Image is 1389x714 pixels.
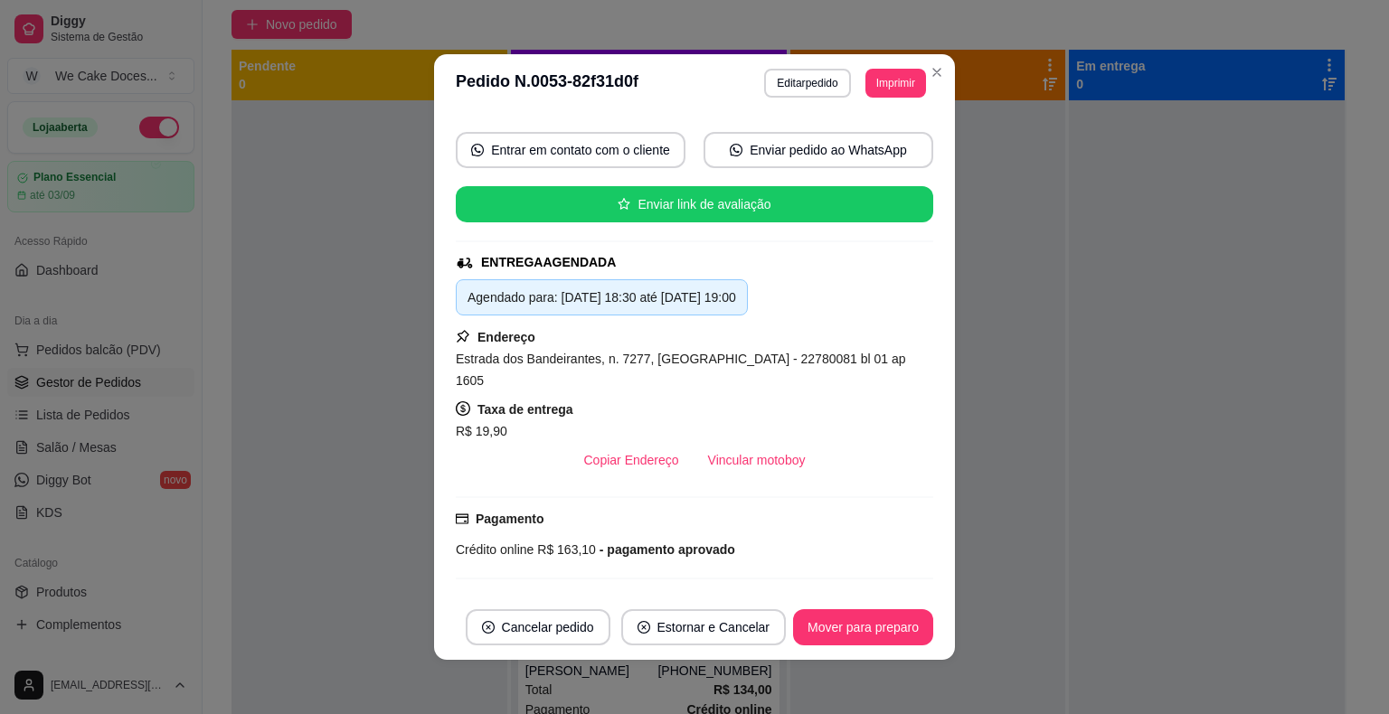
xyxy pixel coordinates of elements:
span: star [618,198,630,211]
strong: Endereço [477,330,535,344]
span: close-circle [638,621,650,634]
span: Crédito online [456,542,534,557]
button: close-circleEstornar e Cancelar [621,609,787,645]
span: R$ 19,90 [456,424,507,438]
strong: Pagamento [476,512,543,526]
span: - pagamento aprovado [596,542,735,557]
button: Copiar Endereço [570,442,694,478]
button: Editarpedido [764,69,850,98]
button: Mover para preparo [793,609,933,645]
span: pushpin [456,329,470,343]
span: whats-app [730,144,742,156]
button: starEnviar link de avaliação [456,186,933,222]
h3: Pedido N. 0053-82f31d0f [456,69,638,98]
span: R$ 163,10 [534,542,596,557]
div: Agendado para: [DATE] 18:30 até [DATE] 19:00 [468,287,736,307]
button: whats-appEntrar em contato com o cliente [456,132,685,168]
span: credit-card [456,512,468,525]
span: dollar [456,401,470,416]
div: ENTREGA AGENDADA [481,253,616,272]
button: Close [922,58,951,87]
strong: Taxa de entrega [477,402,573,417]
button: Imprimir [865,69,926,98]
span: Estrada dos Bandeirantes, n. 7277, [GEOGRAPHIC_DATA] - 22780081 bl 01 ap 1605 [456,352,906,388]
button: whats-appEnviar pedido ao WhatsApp [704,132,933,168]
button: Vincular motoboy [694,442,820,478]
span: whats-app [471,144,484,156]
span: close-circle [482,621,495,634]
button: close-circleCancelar pedido [466,609,610,645]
